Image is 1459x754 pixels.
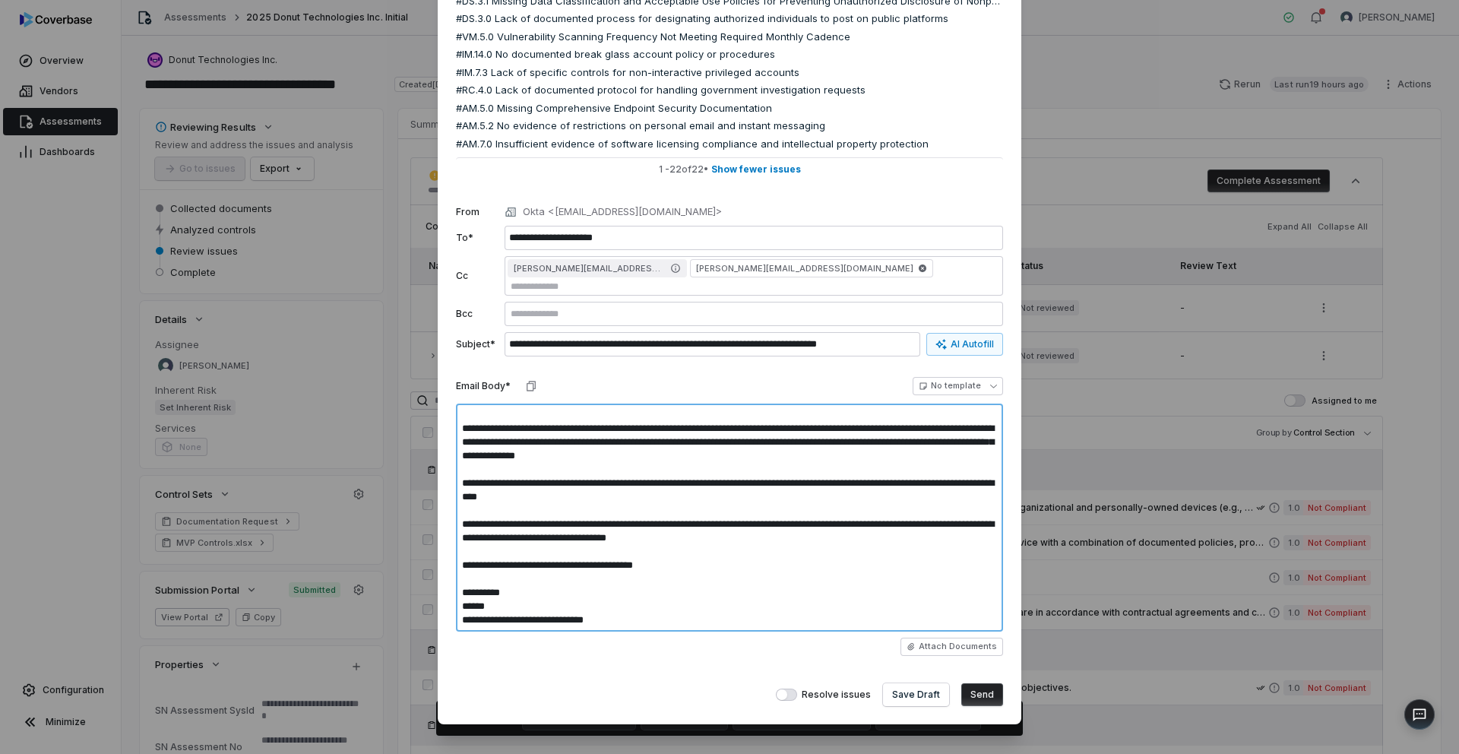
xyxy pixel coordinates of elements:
span: Resolve issues [802,689,871,701]
span: [PERSON_NAME][EMAIL_ADDRESS][DOMAIN_NAME] [514,262,666,274]
span: #IM.7.3 Lack of specific controls for non-interactive privileged accounts [456,65,799,81]
span: [PERSON_NAME][EMAIL_ADDRESS][DOMAIN_NAME] [690,259,933,277]
label: Subject* [456,338,498,350]
p: Okta <[EMAIL_ADDRESS][DOMAIN_NAME]> [523,204,722,220]
button: Send [961,683,1003,706]
span: #DS.3.0 Lack of documented process for designating authorized individuals to post on public platf... [456,11,948,27]
button: 1 -22of22• Show fewer issues [456,157,1003,180]
label: Bcc [456,308,498,320]
span: Attach Documents [919,641,997,652]
button: Save Draft [883,683,949,706]
button: Resolve issues [776,689,797,701]
label: Cc [456,270,498,282]
span: #RC.4.0 Lack of documented protocol for handling government investigation requests [456,83,866,98]
button: AI Autofill [926,333,1003,356]
label: From [456,206,498,218]
label: Email Body* [456,380,511,392]
span: #VM.5.0 Vulnerability Scanning Frequency Not Meeting Required Monthly Cadence [456,30,850,45]
div: AI Autofill [935,338,994,350]
button: Attach Documents [900,638,1003,656]
span: #IM.14.0 No documented break glass account policy or procedures [456,47,775,62]
span: Show fewer issues [711,163,801,176]
span: #AM.7.0 Insufficient evidence of software licensing compliance and intellectual property protection [456,137,929,152]
span: #AM.5.2 No evidence of restrictions on personal email and instant messaging [456,119,825,134]
span: #AM.5.0 Missing Comprehensive Endpoint Security Documentation [456,101,772,116]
